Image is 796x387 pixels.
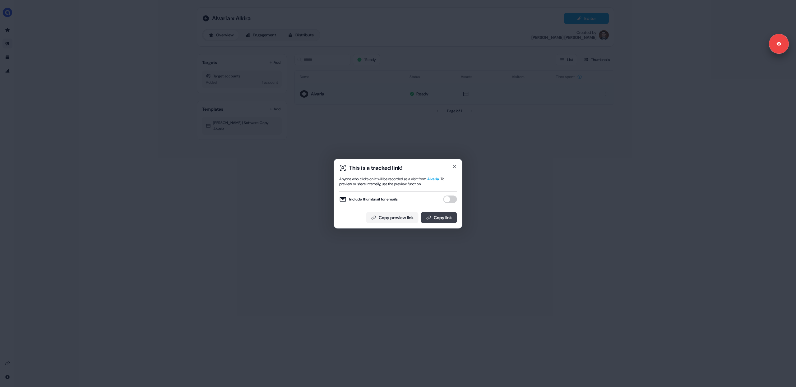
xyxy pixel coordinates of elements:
[339,196,398,203] label: Include thumbnail for emails
[349,164,403,172] div: This is a tracked link!
[427,177,439,182] span: Alvaria
[339,177,457,187] div: Anyone who clicks on it will be recorded as a visit from . To preview or share internally, use th...
[366,212,419,223] button: Copy preview link
[421,212,457,223] button: Copy link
